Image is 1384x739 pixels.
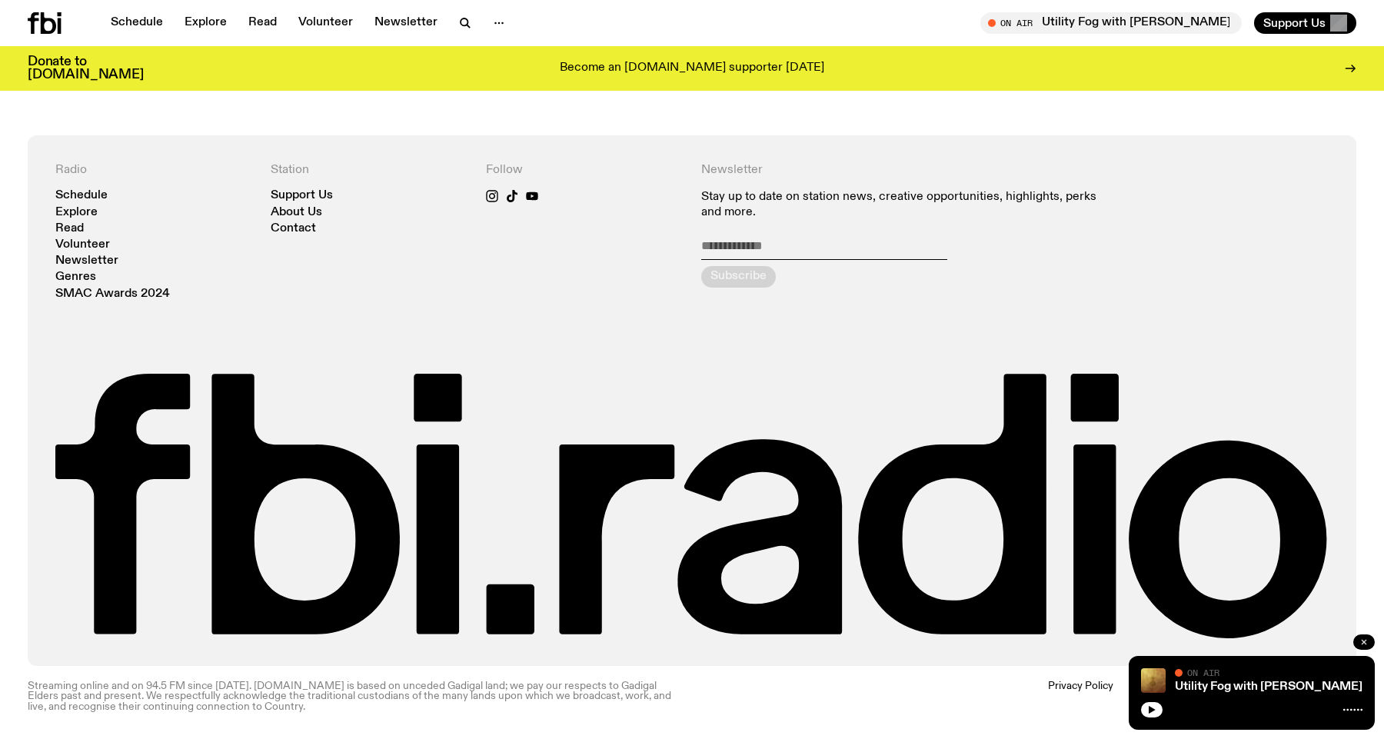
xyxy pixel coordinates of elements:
a: Utility Fog with [PERSON_NAME] [1175,681,1362,693]
a: Privacy Policy [1048,681,1113,712]
a: Genres [55,271,96,283]
a: Explore [55,207,98,218]
h4: Radio [55,163,252,178]
a: Contact [271,223,316,235]
a: Schedule [55,190,108,201]
a: Newsletter [55,255,118,267]
h4: Station [271,163,467,178]
a: Read [239,12,286,34]
a: SMAC Awards 2024 [55,288,170,300]
button: On AirUtility Fog with [PERSON_NAME] [980,12,1242,34]
a: Volunteer [289,12,362,34]
h4: Follow [486,163,683,178]
p: Streaming online and on 94.5 FM since [DATE]. [DOMAIN_NAME] is based on unceded Gadigal land; we ... [28,681,683,712]
p: Become an [DOMAIN_NAME] supporter [DATE] [560,62,824,75]
h3: Donate to [DOMAIN_NAME] [28,55,144,82]
h4: Newsletter [701,163,1113,178]
button: Support Us [1254,12,1356,34]
a: Explore [175,12,236,34]
p: Stay up to date on station news, creative opportunities, highlights, perks and more. [701,190,1113,219]
a: Volunteer [55,239,110,251]
a: Newsletter [365,12,447,34]
span: Support Us [1263,16,1326,30]
span: On Air [1187,667,1219,677]
a: Read [55,223,84,235]
a: Support Us [271,190,333,201]
a: About Us [271,207,322,218]
button: Subscribe [701,266,776,288]
img: Cover for EYDN's single "Gold" [1141,668,1166,693]
a: Schedule [101,12,172,34]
